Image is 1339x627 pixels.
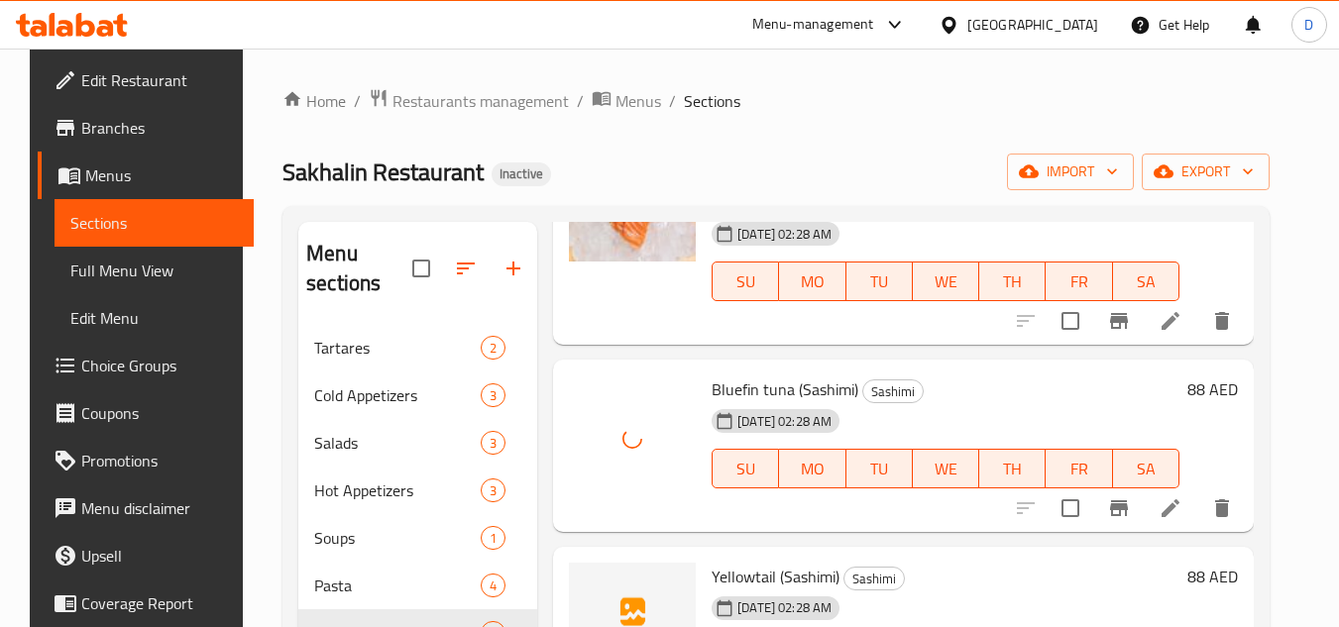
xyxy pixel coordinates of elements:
button: MO [779,261,845,301]
h2: Menu sections [306,239,412,298]
span: Coverage Report [81,591,238,615]
span: Hot Appetizers [314,478,481,502]
a: Edit Menu [55,294,254,342]
span: TH [987,455,1038,483]
span: Upsell [81,544,238,568]
span: TU [854,267,905,296]
button: SA [1113,261,1179,301]
button: export [1142,154,1270,190]
button: delete [1198,484,1246,532]
span: SU [721,267,771,296]
button: import [1007,154,1134,190]
span: Select all sections [400,248,442,289]
span: Sakhalin Restaurant [282,150,484,194]
span: Menu disclaimer [81,496,238,520]
span: Bluefin tuna (Sashimi) [712,374,858,404]
div: items [481,478,505,502]
button: WE [913,449,979,488]
span: MO [787,455,837,483]
span: Sections [684,89,740,113]
span: Restaurants management [392,89,569,113]
button: Add section [490,245,537,292]
button: Branch-specific-item [1095,297,1143,345]
a: Coupons [38,389,254,437]
span: Sashimi [863,380,923,403]
div: Salads [314,431,481,455]
span: Tartares [314,336,481,360]
span: 3 [482,481,504,500]
h6: 88 AED [1187,563,1238,590]
a: Edit Restaurant [38,56,254,104]
button: Branch-specific-item [1095,484,1143,532]
span: Menus [615,89,661,113]
h6: 88 AED [1187,375,1238,403]
span: import [1023,159,1118,184]
div: Hot Appetizers3 [298,467,537,514]
button: TH [979,261,1046,301]
div: Cold Appetizers3 [298,371,537,419]
span: MO [787,267,837,296]
span: [DATE] 02:28 AM [729,412,839,431]
span: [DATE] 02:28 AM [729,598,839,617]
span: Edit Menu [70,306,238,330]
div: Pasta4 [298,562,537,609]
a: Coverage Report [38,579,254,627]
span: Menus [85,163,238,187]
button: SU [712,261,779,301]
span: Soups [314,526,481,550]
span: Edit Restaurant [81,68,238,92]
span: SA [1121,267,1172,296]
a: Menus [592,88,661,114]
span: Full Menu View [70,259,238,282]
div: Cold Appetizers [314,383,481,407]
a: Promotions [38,437,254,484]
span: Yellowtail (Sashimi) [712,562,839,591]
button: TU [846,261,913,301]
a: Menu disclaimer [38,484,254,532]
span: Coupons [81,401,238,425]
span: export [1158,159,1254,184]
button: MO [779,449,845,488]
button: WE [913,261,979,301]
div: [GEOGRAPHIC_DATA] [967,14,1098,36]
span: Sort sections [442,245,490,292]
span: SA [1121,455,1172,483]
a: Home [282,89,346,113]
a: Full Menu View [55,247,254,294]
span: FR [1054,455,1104,483]
span: TU [854,455,905,483]
li: / [577,89,584,113]
div: Soups1 [298,514,537,562]
span: WE [921,455,971,483]
span: 4 [482,576,504,595]
div: Salads3 [298,419,537,467]
a: Choice Groups [38,342,254,389]
a: Edit menu item [1159,496,1182,520]
div: items [481,383,505,407]
span: Select to update [1050,487,1091,529]
span: 3 [482,434,504,453]
a: Menus [38,152,254,199]
span: Sashimi [844,568,904,590]
span: Choice Groups [81,354,238,377]
button: SU [712,449,779,488]
a: Sections [55,199,254,247]
a: Restaurants management [369,88,569,114]
span: D [1304,14,1313,36]
a: Branches [38,104,254,152]
div: Pasta [314,574,481,597]
div: Tartares2 [298,324,537,371]
button: TU [846,449,913,488]
span: Promotions [81,449,238,472]
span: FR [1054,267,1104,296]
button: TH [979,449,1046,488]
button: SA [1113,449,1179,488]
span: 3 [482,386,504,405]
span: SU [721,455,771,483]
div: items [481,526,505,550]
li: / [354,89,361,113]
span: [DATE] 02:28 AM [729,225,839,244]
li: / [669,89,676,113]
